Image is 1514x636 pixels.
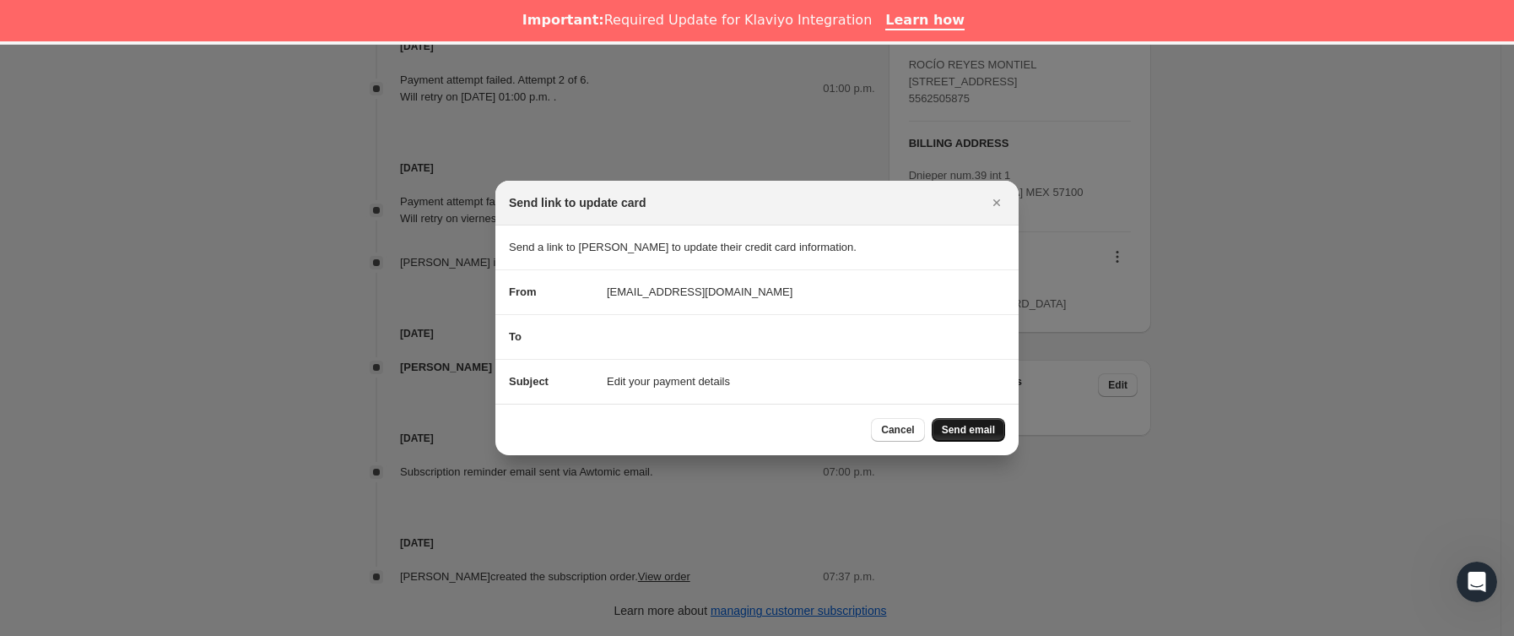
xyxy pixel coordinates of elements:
[607,284,792,301] span: [EMAIL_ADDRESS][DOMAIN_NAME]
[1457,562,1497,602] iframe: Intercom live chat
[509,194,646,211] h2: Send link to update card
[522,12,604,28] b: Important:
[522,12,872,29] div: Required Update for Klaviyo Integration
[509,330,522,343] span: To
[871,418,924,442] button: Cancel
[509,285,537,298] span: From
[509,239,1005,256] p: Send a link to [PERSON_NAME] to update their credit card information.
[932,418,1005,442] button: Send email
[881,423,914,437] span: Cancel
[942,423,995,437] span: Send email
[985,191,1008,215] button: Cerrar
[607,373,730,390] span: Edit your payment details
[509,375,549,388] span: Subject
[885,12,965,30] a: Learn how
